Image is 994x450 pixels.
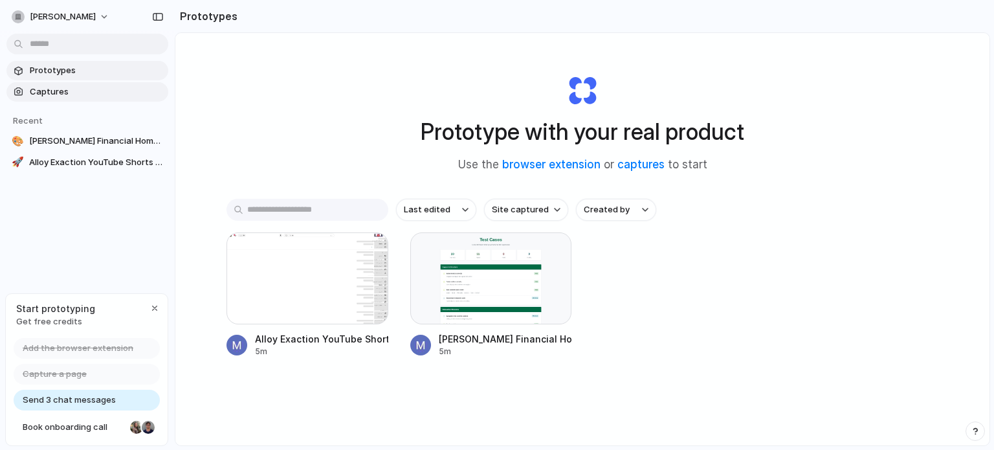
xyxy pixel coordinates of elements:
[12,156,24,169] div: 🚀
[6,6,116,27] button: [PERSON_NAME]
[140,420,156,435] div: Christian Iacullo
[404,203,450,216] span: Last edited
[13,115,43,126] span: Recent
[30,64,163,77] span: Prototypes
[23,394,116,407] span: Send 3 chat messages
[617,158,665,171] a: captures
[23,421,125,434] span: Book onboarding call
[396,199,476,221] button: Last edited
[29,156,163,169] span: Alloy Exaction YouTube Shorts Use Cases
[14,417,160,438] a: Book onboarding call
[421,115,744,149] h1: Prototype with your real product
[30,85,163,98] span: Captures
[30,10,96,23] span: [PERSON_NAME]
[439,332,572,346] div: [PERSON_NAME] Financial Home Test
[129,420,144,435] div: Nicole Kubica
[502,158,601,171] a: browser extension
[226,232,388,357] a: Alloy Exaction YouTube Shorts Use CasesAlloy Exaction YouTube Shorts Use Cases5m
[576,199,656,221] button: Created by
[6,153,168,172] a: 🚀Alloy Exaction YouTube Shorts Use Cases
[255,346,388,357] div: 5m
[12,135,24,148] div: 🎨
[29,135,163,148] span: [PERSON_NAME] Financial Home Test
[484,199,568,221] button: Site captured
[16,315,95,328] span: Get free credits
[175,8,237,24] h2: Prototypes
[6,131,168,151] a: 🎨[PERSON_NAME] Financial Home Test
[410,232,572,357] a: Ahmed Saeed Financial Home Test[PERSON_NAME] Financial Home Test5m
[439,346,572,357] div: 5m
[255,332,388,346] div: Alloy Exaction YouTube Shorts Use Cases
[458,157,707,174] span: Use the or to start
[492,203,549,216] span: Site captured
[584,203,630,216] span: Created by
[6,61,168,80] a: Prototypes
[16,302,95,315] span: Start prototyping
[23,342,133,355] span: Add the browser extension
[6,82,168,102] a: Captures
[23,368,87,381] span: Capture a page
